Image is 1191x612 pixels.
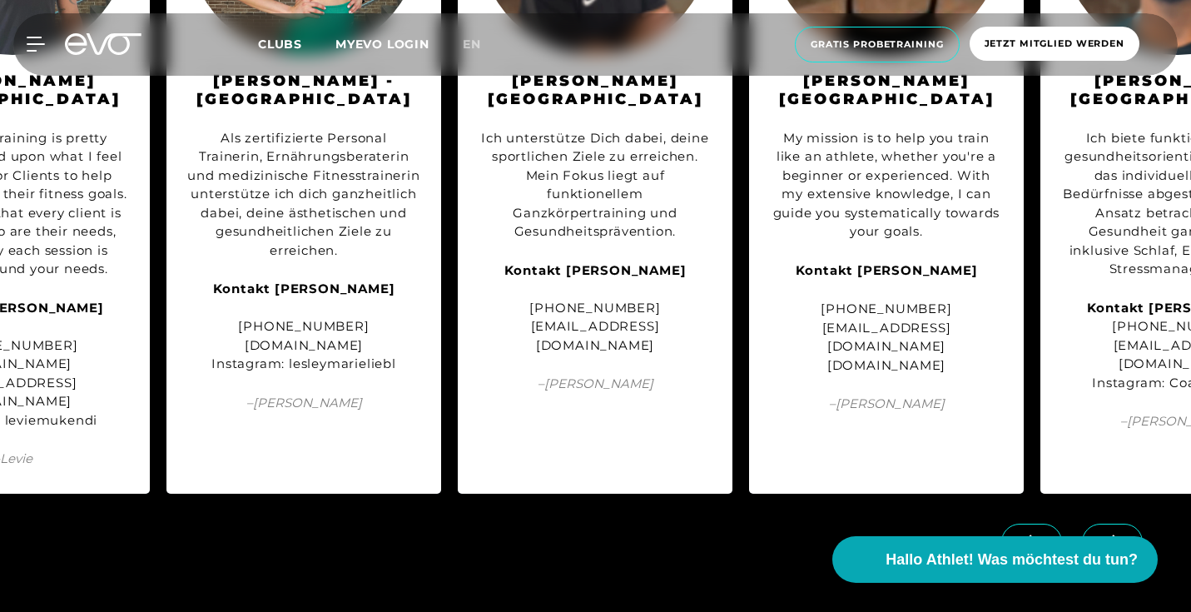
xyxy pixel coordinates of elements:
[811,37,944,52] span: Gratis Probetraining
[479,72,712,109] h3: [PERSON_NAME][GEOGRAPHIC_DATA]
[796,262,978,278] strong: Kontakt [PERSON_NAME]
[504,262,687,278] strong: Kontakt [PERSON_NAME]
[463,35,501,54] a: en
[258,37,302,52] span: Clubs
[479,261,712,356] div: [PHONE_NUMBER] [EMAIL_ADDRESS][DOMAIN_NAME]
[187,280,420,374] div: [PHONE_NUMBER] [DOMAIN_NAME] Instagram: lesleymarieliebl
[965,27,1144,62] a: Jetzt Mitglied werden
[335,37,429,52] a: MYEVO LOGIN
[790,27,965,62] a: Gratis Probetraining
[770,300,1003,375] div: [PHONE_NUMBER] [EMAIL_ADDRESS][DOMAIN_NAME] [DOMAIN_NAME]
[479,375,712,394] span: – [PERSON_NAME]
[187,394,420,413] span: – [PERSON_NAME]
[886,549,1138,571] span: Hallo Athlet! Was möchtest du tun?
[770,129,1003,241] div: My mission is to help you train like an athlete, whether you're a beginner or experienced. With m...
[832,536,1158,583] button: Hallo Athlet! Was möchtest du tun?
[187,72,420,109] h3: [PERSON_NAME] - [GEOGRAPHIC_DATA]
[479,129,712,241] div: Ich unterstütze Dich dabei, deine sportlichen Ziele zu erreichen. Mein Fokus liegt auf funktionel...
[213,281,395,296] strong: Kontakt [PERSON_NAME]
[258,36,335,52] a: Clubs
[770,72,1003,109] h3: [PERSON_NAME][GEOGRAPHIC_DATA]
[770,395,1003,414] span: – [PERSON_NAME]
[985,37,1124,51] span: Jetzt Mitglied werden
[187,129,420,261] div: Als zertifizierte Personal Trainerin, Ernährungsberaterin und medizinische Fitnesstrainerin unter...
[463,37,481,52] span: en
